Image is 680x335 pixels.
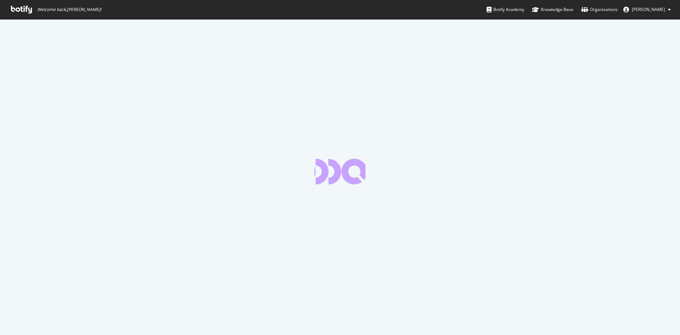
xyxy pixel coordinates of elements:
[632,6,665,12] span: Hera Laura
[532,6,573,13] div: Knowledge Base
[314,159,365,184] div: animation
[487,6,524,13] div: Botify Academy
[581,6,618,13] div: Organizations
[37,7,101,12] span: Welcome back, [PERSON_NAME] !
[618,4,676,15] button: [PERSON_NAME]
